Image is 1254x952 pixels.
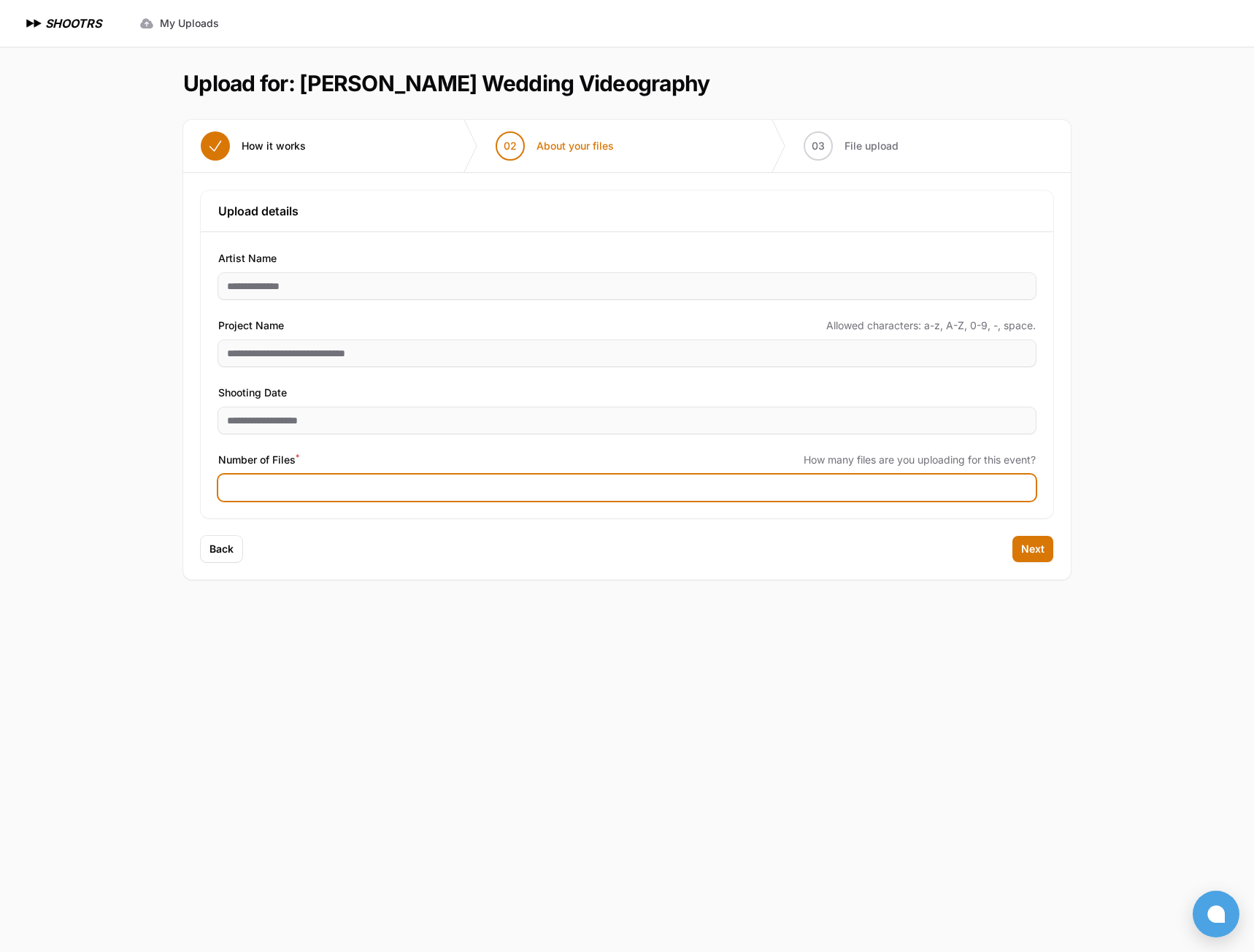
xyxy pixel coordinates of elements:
[804,453,1036,467] span: How many files are you uploading for this event?
[218,384,287,402] span: Shooting Date
[1012,536,1053,562] button: Next
[23,15,45,32] img: SHOOTRS
[183,120,323,172] button: How it works
[786,120,916,172] button: 03 File upload
[183,70,709,96] h1: Upload for: [PERSON_NAME] Wedding Videography
[478,120,631,172] button: 02 About your files
[826,318,1036,333] span: Allowed characters: a-z, A-Z, 0-9, -, space.
[160,16,219,31] span: My Uploads
[209,542,234,556] span: Back
[504,139,517,153] span: 02
[1193,891,1239,937] button: Open chat window
[218,451,299,469] span: Number of Files
[242,139,306,153] span: How it works
[131,10,228,37] a: My Uploads
[218,317,284,334] span: Project Name
[218,202,1036,220] h3: Upload details
[201,536,242,562] button: Back
[23,15,101,32] a: SHOOTRS SHOOTRS
[45,15,101,32] h1: SHOOTRS
[536,139,614,153] span: About your files
[812,139,825,153] span: 03
[845,139,899,153] span: File upload
[218,250,277,267] span: Artist Name
[1021,542,1045,556] span: Next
